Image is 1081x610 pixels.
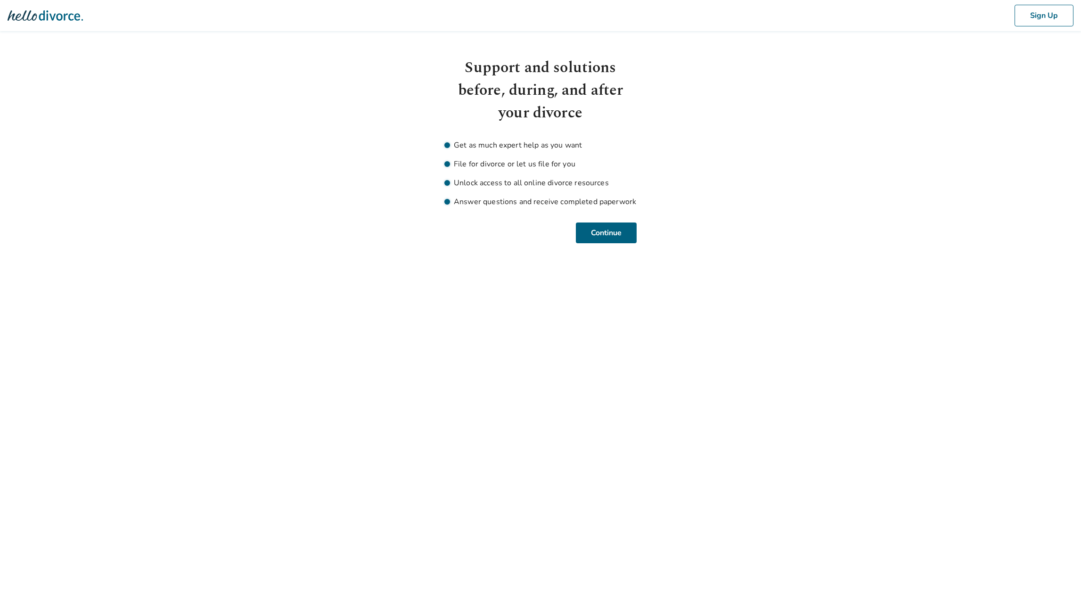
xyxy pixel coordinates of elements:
button: Sign Up [1015,5,1073,26]
button: Continue [576,223,637,243]
li: Unlock access to all online divorce resources [444,177,637,189]
h1: Support and solutions before, during, and after your divorce [444,57,637,124]
li: File for divorce or let us file for you [444,158,637,170]
img: Hello Divorce Logo [8,6,83,25]
li: Get as much expert help as you want [444,140,637,151]
li: Answer questions and receive completed paperwork [444,196,637,207]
